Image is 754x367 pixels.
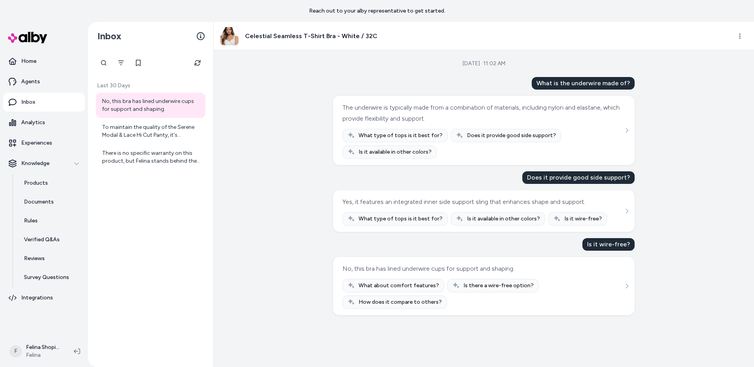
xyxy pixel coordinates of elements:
[21,98,35,106] p: Inbox
[3,52,85,71] a: Home
[21,160,49,167] p: Knowledge
[564,215,602,223] span: Is it wire-free?
[21,294,53,302] p: Integrations
[190,55,205,71] button: Refresh
[3,154,85,173] button: Knowledge
[463,282,534,290] span: Is there a wire-free option?
[24,198,54,206] p: Documents
[26,351,61,359] span: Felina
[342,196,585,207] div: Yes, it features an integrated inner side support sling that enhances shape and support.
[342,263,514,274] div: No, this bra has lined underwire cups for support and shaping.
[467,215,540,223] span: Is it available in other colors?
[113,55,129,71] button: Filter
[97,30,121,42] h2: Inbox
[26,343,61,351] p: Felina Shopify
[467,132,556,139] span: Does it provide good side support?
[16,211,85,230] a: Rules
[16,230,85,249] a: Verified Q&As
[16,193,85,211] a: Documents
[3,72,85,91] a: Agents
[3,93,85,112] a: Inbox
[24,179,48,187] p: Products
[8,32,47,43] img: alby Logo
[21,57,37,65] p: Home
[3,113,85,132] a: Analytics
[102,149,201,165] div: There is no specific warranty on this product, but Felina stands behind the quality of their item...
[96,82,205,90] p: Last 30 Days
[21,78,40,86] p: Agents
[21,139,52,147] p: Experiences
[582,238,635,251] div: Is it wire-free?
[24,236,60,244] p: Verified Q&As
[5,339,68,364] button: FFelina ShopifyFelina
[16,249,85,268] a: Reviews
[16,174,85,193] a: Products
[359,282,439,290] span: What about comfort features?
[309,7,445,15] p: Reach out to your alby representative to get started.
[102,123,201,139] div: To maintain the quality of the Serene Modal & Lace Hi Cut Panty, it's recommended to hand wash in...
[96,145,205,170] a: There is no specific warranty on this product, but Felina stands behind the quality of their item...
[102,97,201,113] div: No, this bra has lined underwire cups for support and shaping.
[342,102,623,124] div: The underwire is typically made from a combination of materials, including nylon and elastane, wh...
[359,148,432,156] span: Is it available in other colors?
[21,119,45,127] p: Analytics
[9,345,22,358] span: F
[3,134,85,152] a: Experiences
[532,77,635,90] div: What is the underwire made of?
[24,273,69,281] p: Survey Questions
[463,60,505,68] div: [DATE] · 11:02 AM
[96,93,205,118] a: No, this bra has lined underwire cups for support and shaping.
[24,217,38,225] p: Rules
[522,171,635,184] div: Does it provide good side support?
[622,126,631,135] button: See more
[622,206,631,216] button: See more
[96,119,205,144] a: To maintain the quality of the Serene Modal & Lace Hi Cut Panty, it's recommended to hand wash in...
[16,268,85,287] a: Survey Questions
[3,288,85,307] a: Integrations
[622,281,631,291] button: See more
[359,132,443,139] span: What type of tops is it best for?
[359,215,443,223] span: What type of tops is it best for?
[220,27,238,45] img: 5fac9a0c38a49acc8322b03b6a9ec29ea36425332824d32ad9fa8b8585bb5f7b.jpg
[245,31,377,41] h3: Celestial Seamless T-Shirt Bra - White / 32C
[359,298,442,306] span: How does it compare to others?
[24,255,45,262] p: Reviews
